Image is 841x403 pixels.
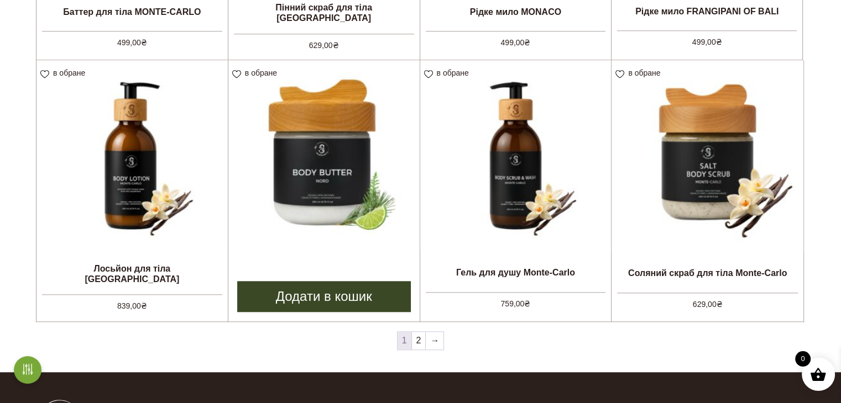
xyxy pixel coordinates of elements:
[716,38,722,46] span: ₴
[309,41,339,50] bdi: 629,00
[424,68,473,77] a: в обране
[232,70,241,78] img: unfavourite.svg
[333,41,339,50] span: ₴
[232,68,281,77] a: в обране
[36,60,228,310] a: Лосьйон для тіла [GEOGRAPHIC_DATA] 839,00₴
[36,259,228,289] h2: Лосьйон для тіла [GEOGRAPHIC_DATA]
[693,300,723,309] bdi: 629,00
[53,68,85,77] span: в обране
[795,351,811,367] span: 0
[612,60,803,310] a: Соляний скраб для тіла Monte-Carlo 629,00₴
[237,281,411,312] a: Додати в кошик: “Баттер для тіла NORD”
[692,38,722,46] bdi: 499,00
[524,38,530,47] span: ₴
[420,259,612,287] h2: Гель для душу Monte-Carlo
[500,299,530,308] bdi: 759,00
[612,259,803,287] h2: Соляний скраб для тіла Monte-Carlo
[141,38,147,47] span: ₴
[412,332,426,349] a: 2
[615,70,624,78] img: unfavourite.svg
[615,68,664,77] a: в обране
[398,332,411,349] span: 1
[500,38,530,47] bdi: 499,00
[245,68,277,77] span: в обране
[437,68,469,77] span: в обране
[420,60,612,310] a: Гель для душу Monte-Carlo 759,00₴
[40,70,49,78] img: unfavourite.svg
[426,332,443,349] a: →
[628,68,660,77] span: в обране
[40,68,89,77] a: в обране
[141,301,147,310] span: ₴
[117,301,147,310] bdi: 839,00
[524,299,530,308] span: ₴
[117,38,147,47] bdi: 499,00
[424,70,433,78] img: unfavourite.svg
[717,300,723,309] span: ₴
